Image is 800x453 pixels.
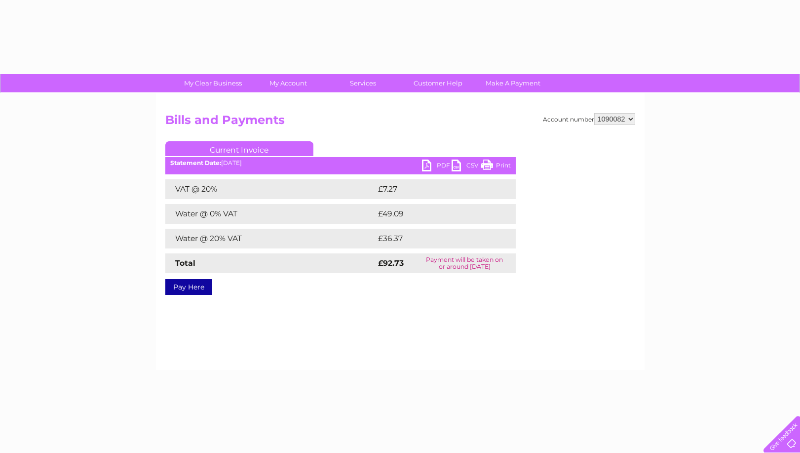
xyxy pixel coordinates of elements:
td: £7.27 [376,179,492,199]
a: Customer Help [397,74,479,92]
td: Water @ 0% VAT [165,204,376,224]
a: PDF [422,160,452,174]
td: £49.09 [376,204,496,224]
a: Pay Here [165,279,212,295]
strong: £92.73 [378,258,404,268]
td: £36.37 [376,229,495,248]
b: Statement Date: [170,159,221,166]
a: My Clear Business [172,74,254,92]
a: My Account [247,74,329,92]
a: Make A Payment [472,74,554,92]
a: Print [481,160,511,174]
div: Account number [543,113,635,125]
td: VAT @ 20% [165,179,376,199]
td: Water @ 20% VAT [165,229,376,248]
td: Payment will be taken on or around [DATE] [414,253,516,273]
a: Current Invoice [165,141,313,156]
strong: Total [175,258,195,268]
a: CSV [452,160,481,174]
div: [DATE] [165,160,516,166]
h2: Bills and Payments [165,113,635,132]
a: Services [322,74,404,92]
